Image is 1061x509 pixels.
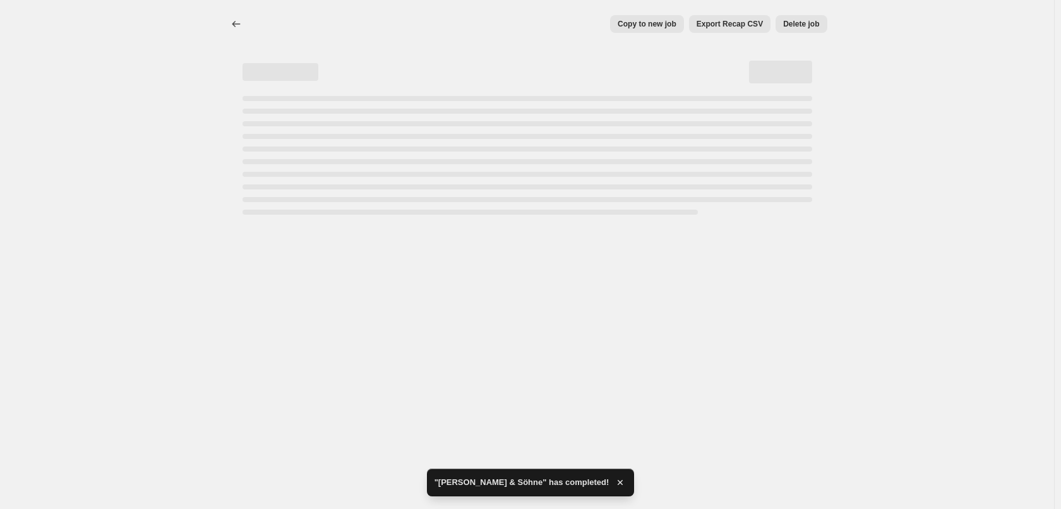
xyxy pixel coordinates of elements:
span: Copy to new job [618,19,676,29]
button: Export Recap CSV [689,15,770,33]
div: Page loading [227,48,827,220]
button: Copy to new job [610,15,684,33]
span: Delete job [783,19,819,29]
button: Delete job [776,15,827,33]
span: "[PERSON_NAME] & Söhne" has completed! [435,476,609,489]
button: Price change jobs [227,15,245,33]
span: Export Recap CSV [697,19,763,29]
